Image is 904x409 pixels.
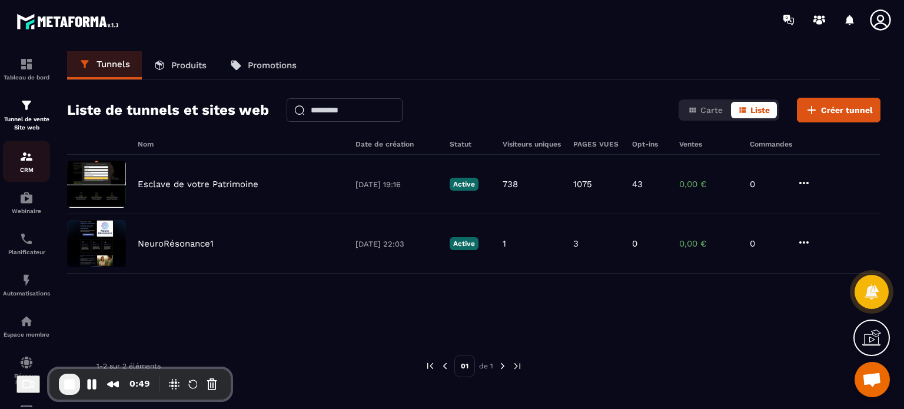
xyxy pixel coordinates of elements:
[19,191,34,205] img: automations
[681,102,730,118] button: Carte
[797,98,880,122] button: Créer tunnel
[855,362,890,397] div: Ouvrir le chat
[3,249,50,255] p: Planificateur
[138,140,344,148] h6: Nom
[3,331,50,338] p: Espace membre
[503,179,518,189] p: 738
[731,102,777,118] button: Liste
[3,347,50,394] a: social-networksocial-networkRéseaux Sociaux
[19,273,34,287] img: automations
[425,361,436,371] img: prev
[750,105,770,115] span: Liste
[3,223,50,264] a: schedulerschedulerPlanificateur
[632,140,667,148] h6: Opt-ins
[679,140,738,148] h6: Ventes
[142,51,218,79] a: Produits
[3,208,50,214] p: Webinaire
[3,264,50,305] a: automationsautomationsAutomatisations
[450,140,491,148] h6: Statut
[248,60,297,71] p: Promotions
[750,238,785,249] p: 0
[3,115,50,132] p: Tunnel de vente Site web
[503,140,561,148] h6: Visiteurs uniques
[632,179,643,189] p: 43
[750,179,785,189] p: 0
[138,238,214,249] p: NeuroRésonance1
[19,355,34,370] img: social-network
[573,238,579,249] p: 3
[19,314,34,328] img: automations
[454,355,475,377] p: 01
[3,167,50,173] p: CRM
[3,141,50,182] a: formationformationCRM
[218,51,308,79] a: Promotions
[67,161,126,208] img: image
[450,178,478,191] p: Active
[3,89,50,141] a: formationformationTunnel de vente Site web
[67,51,142,79] a: Tunnels
[440,361,450,371] img: prev
[67,220,126,267] img: image
[479,361,493,371] p: de 1
[679,179,738,189] p: 0,00 €
[355,140,438,148] h6: Date de création
[450,237,478,250] p: Active
[3,290,50,297] p: Automatisations
[700,105,723,115] span: Carte
[632,238,637,249] p: 0
[97,362,161,370] p: 1-2 sur 2 éléments
[19,232,34,246] img: scheduler
[19,149,34,164] img: formation
[3,74,50,81] p: Tableau de bord
[171,60,207,71] p: Produits
[3,373,50,385] p: Réseaux Sociaux
[97,59,130,69] p: Tunnels
[750,140,792,148] h6: Commandes
[355,240,438,248] p: [DATE] 22:03
[821,104,873,116] span: Créer tunnel
[573,140,620,148] h6: PAGES VUES
[67,98,269,122] h2: Liste de tunnels et sites web
[679,238,738,249] p: 0,00 €
[355,180,438,189] p: [DATE] 19:16
[19,57,34,71] img: formation
[573,179,592,189] p: 1075
[3,305,50,347] a: automationsautomationsEspace membre
[3,182,50,223] a: automationsautomationsWebinaire
[512,361,523,371] img: next
[497,361,508,371] img: next
[3,48,50,89] a: formationformationTableau de bord
[19,98,34,112] img: formation
[503,238,506,249] p: 1
[138,179,258,189] p: Esclave de votre Patrimoine
[16,11,122,32] img: logo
